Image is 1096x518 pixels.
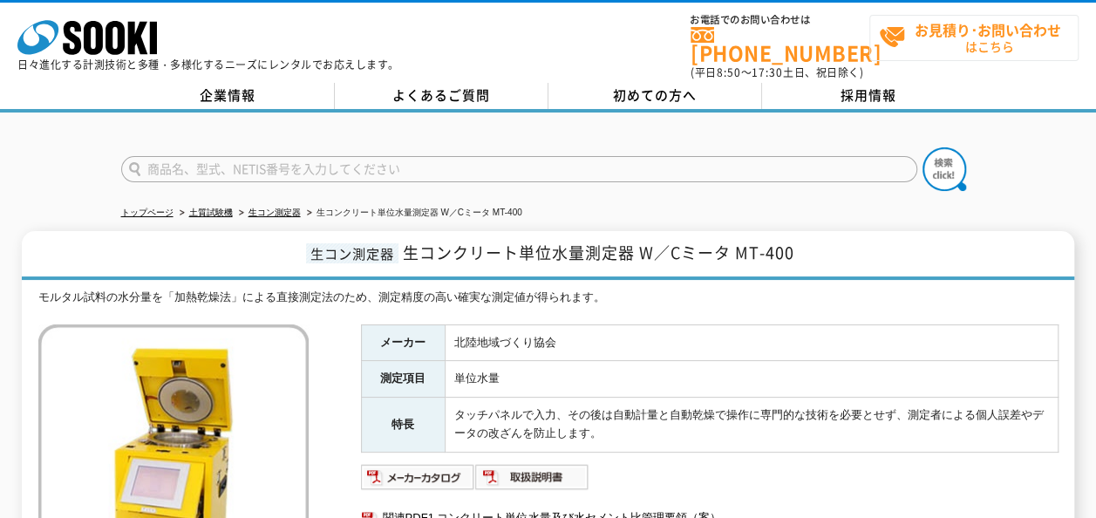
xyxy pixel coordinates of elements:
[361,463,475,491] img: メーカーカタログ
[248,208,301,217] a: 生コン測定器
[613,85,697,105] span: 初めての方へ
[361,398,445,453] th: 特長
[475,463,589,491] img: 取扱説明書
[335,83,548,109] a: よくあるご質問
[717,65,741,80] span: 8:50
[915,19,1061,40] strong: お見積り･お問い合わせ
[189,208,233,217] a: 土質試験機
[752,65,783,80] span: 17:30
[403,241,794,264] span: 生コンクリート単位水量測定器 W／Cミータ MT-400
[548,83,762,109] a: 初めての方へ
[17,59,399,70] p: 日々進化する計測技術と多種・多様化するニーズにレンタルでお応えします。
[869,15,1079,61] a: お見積り･お問い合わせはこちら
[691,27,869,63] a: [PHONE_NUMBER]
[922,147,966,191] img: btn_search.png
[121,156,917,182] input: 商品名、型式、NETIS番号を入力してください
[361,361,445,398] th: 測定項目
[38,289,1059,307] div: モルタル試料の水分量を「加熱乾燥法」による直接測定法のため、測定精度の高い確実な測定値が得られます。
[303,204,522,222] li: 生コンクリート単位水量測定器 W／Cミータ MT-400
[121,83,335,109] a: 企業情報
[475,474,589,487] a: 取扱説明書
[306,243,398,263] span: 生コン測定器
[121,208,174,217] a: トップページ
[361,474,475,487] a: メーカーカタログ
[361,324,445,361] th: メーカー
[691,65,863,80] span: (平日 ～ 土日、祝日除く)
[879,16,1078,59] span: はこちら
[691,15,869,25] span: お電話でのお問い合わせは
[445,398,1058,453] td: タッチパネルで入力、その後は自動計量と自動乾燥で操作に専門的な技術を必要とせず、測定者による個人誤差やデータの改ざんを防止します。
[445,324,1058,361] td: 北陸地域づくり協会
[445,361,1058,398] td: 単位水量
[762,83,976,109] a: 採用情報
